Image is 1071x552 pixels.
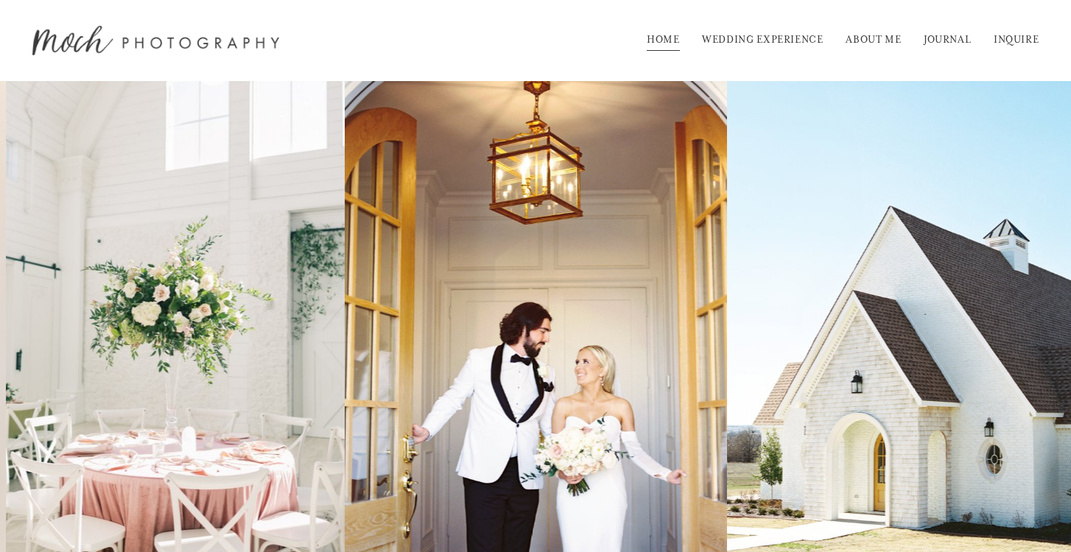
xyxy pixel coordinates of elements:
a: ABOUT ME [846,29,901,52]
img: Moch Snyder Photography | Destination Wedding &amp; Lifestyle Film Photographer [32,26,279,55]
a: WEDDING EXPERIENCE [702,29,824,52]
a: INQUIRE [994,29,1039,52]
a: HOME [647,29,680,52]
a: JOURNAL [924,29,971,52]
